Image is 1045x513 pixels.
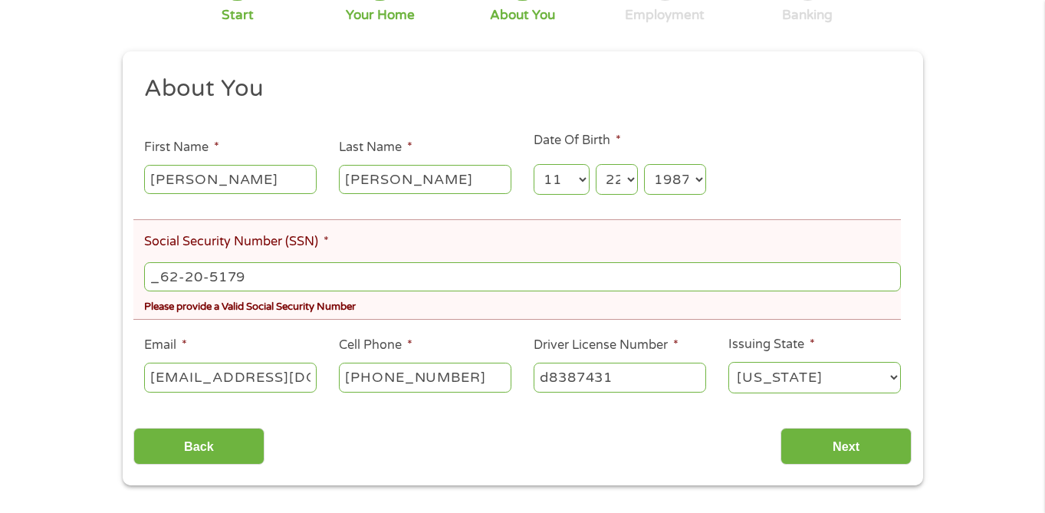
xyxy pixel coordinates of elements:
label: Cell Phone [339,337,412,354]
input: (541) 754-3010 [339,363,511,392]
label: Date Of Birth [534,133,621,149]
label: Last Name [339,140,412,156]
label: Driver License Number [534,337,679,354]
input: Next [780,428,912,465]
label: First Name [144,140,219,156]
label: Issuing State [728,337,815,353]
div: Employment [625,7,705,24]
label: Social Security Number (SSN) [144,234,329,250]
div: Your Home [346,7,415,24]
div: Start [222,7,254,24]
input: Smith [339,165,511,194]
input: Back [133,428,265,465]
h2: About You [144,74,889,104]
input: John [144,165,317,194]
div: Please provide a Valid Social Security Number [144,294,900,315]
input: john@gmail.com [144,363,317,392]
div: About You [490,7,555,24]
label: Email [144,337,187,354]
div: Banking [782,7,833,24]
input: 078-05-1120 [144,262,900,291]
